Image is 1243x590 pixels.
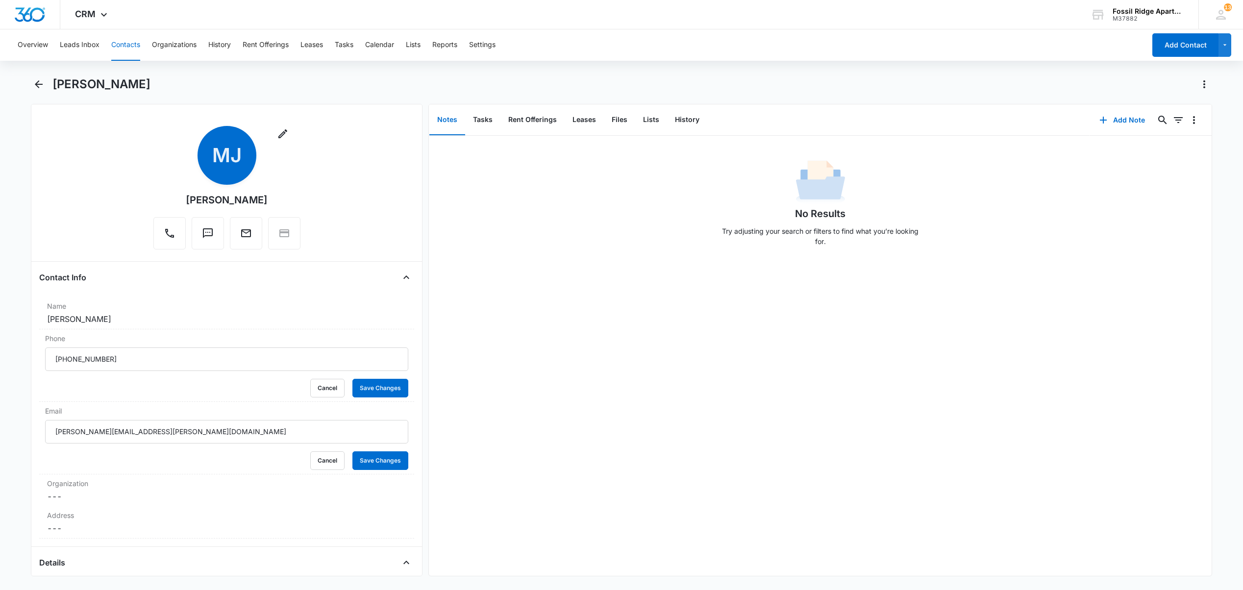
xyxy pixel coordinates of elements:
img: No Data [796,157,845,206]
p: Try adjusting your search or filters to find what you’re looking for. [718,226,923,246]
button: History [667,105,707,135]
dd: --- [47,491,406,502]
button: Save Changes [352,451,408,470]
button: Tasks [465,105,500,135]
span: 13 [1224,3,1232,11]
button: Lists [406,29,421,61]
a: Email [230,232,262,241]
button: Close [398,555,414,570]
button: Back [31,76,47,92]
button: Overflow Menu [1186,112,1202,128]
button: Cancel [310,451,345,470]
div: account name [1113,7,1184,15]
button: Leads Inbox [60,29,99,61]
input: Email [45,420,408,443]
button: Settings [469,29,496,61]
a: Call [153,232,186,241]
button: Actions [1196,76,1212,92]
button: Rent Offerings [243,29,289,61]
h4: Contact Info [39,271,86,283]
button: Contacts [111,29,140,61]
div: [PERSON_NAME] [186,193,268,207]
button: Call [153,217,186,249]
a: Text [192,232,224,241]
button: Rent Offerings [500,105,565,135]
button: Cancel [310,379,345,397]
button: Close [398,270,414,285]
button: Add Note [1090,108,1155,132]
dd: --- [47,522,406,534]
label: Name [47,301,406,311]
div: Name[PERSON_NAME] [39,297,414,329]
div: account id [1113,15,1184,22]
button: Leases [565,105,604,135]
button: Notes [429,105,465,135]
button: Overview [18,29,48,61]
button: History [208,29,231,61]
label: Organization [47,478,406,489]
button: Lists [635,105,667,135]
label: Email [45,406,408,416]
button: Calendar [365,29,394,61]
h1: No Results [795,206,845,221]
button: Search... [1155,112,1170,128]
span: MJ [198,126,256,185]
dd: [PERSON_NAME] [47,313,406,325]
h1: [PERSON_NAME] [52,77,150,92]
h4: Details [39,557,65,568]
button: Tasks [335,29,353,61]
span: CRM [75,9,96,19]
input: Phone [45,347,408,371]
button: Reports [432,29,457,61]
button: Organizations [152,29,197,61]
button: Text [192,217,224,249]
div: Address--- [39,506,414,539]
label: Phone [45,333,408,344]
button: Save Changes [352,379,408,397]
label: Address [47,510,406,520]
button: Add Contact [1152,33,1218,57]
div: notifications count [1224,3,1232,11]
button: Email [230,217,262,249]
button: Files [604,105,635,135]
div: Organization--- [39,474,414,506]
button: Leases [300,29,323,61]
button: Filters [1170,112,1186,128]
